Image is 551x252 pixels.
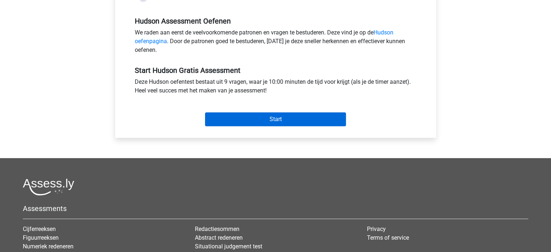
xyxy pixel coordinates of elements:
h5: Hudson Assessment Oefenen [135,17,417,25]
a: Cijferreeksen [23,226,56,232]
div: We raden aan eerst de veelvoorkomende patronen en vragen te bestuderen. Deze vind je op de . Door... [129,28,422,57]
a: Abstract redeneren [195,234,243,241]
input: Start [205,112,346,126]
a: Privacy [367,226,386,232]
a: Numeriek redeneren [23,243,74,250]
h5: Start Hudson Gratis Assessment [135,66,417,75]
a: Terms of service [367,234,409,241]
div: Deze Hudson oefentest bestaat uit 9 vragen, waar je 10:00 minuten de tijd voor krijgt (als je de ... [129,78,422,98]
a: Situational judgement test [195,243,262,250]
a: Figuurreeksen [23,234,59,241]
img: Assessly logo [23,178,74,195]
h5: Assessments [23,204,528,213]
a: Redactiesommen [195,226,239,232]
